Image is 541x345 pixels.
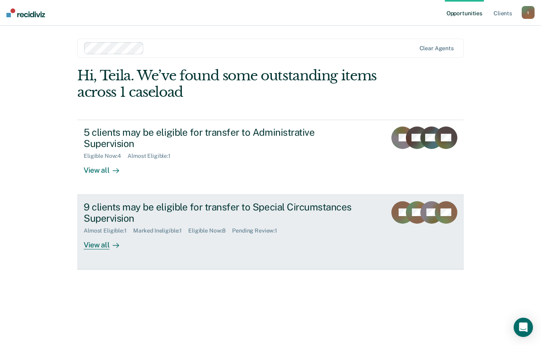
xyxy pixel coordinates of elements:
[420,45,454,52] div: Clear agents
[84,153,128,159] div: Eligible Now : 4
[84,234,129,250] div: View all
[514,318,533,337] div: Open Intercom Messenger
[6,8,45,17] img: Recidiviz
[188,227,232,234] div: Eligible Now : 8
[84,127,366,150] div: 5 clients may be eligible for transfer to Administrative Supervision
[77,67,387,100] div: Hi, Teila. We’ve found some outstanding items across 1 caseload
[133,227,188,234] div: Marked Ineligible : 1
[84,201,366,225] div: 9 clients may be eligible for transfer to Special Circumstances Supervision
[84,227,133,234] div: Almost Eligible : 1
[232,227,284,234] div: Pending Review : 1
[77,120,464,195] a: 5 clients may be eligible for transfer to Administrative SupervisionEligible Now:4Almost Eligible...
[522,6,535,19] button: t
[128,153,177,159] div: Almost Eligible : 1
[84,159,129,175] div: View all
[77,195,464,269] a: 9 clients may be eligible for transfer to Special Circumstances SupervisionAlmost Eligible:1Marke...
